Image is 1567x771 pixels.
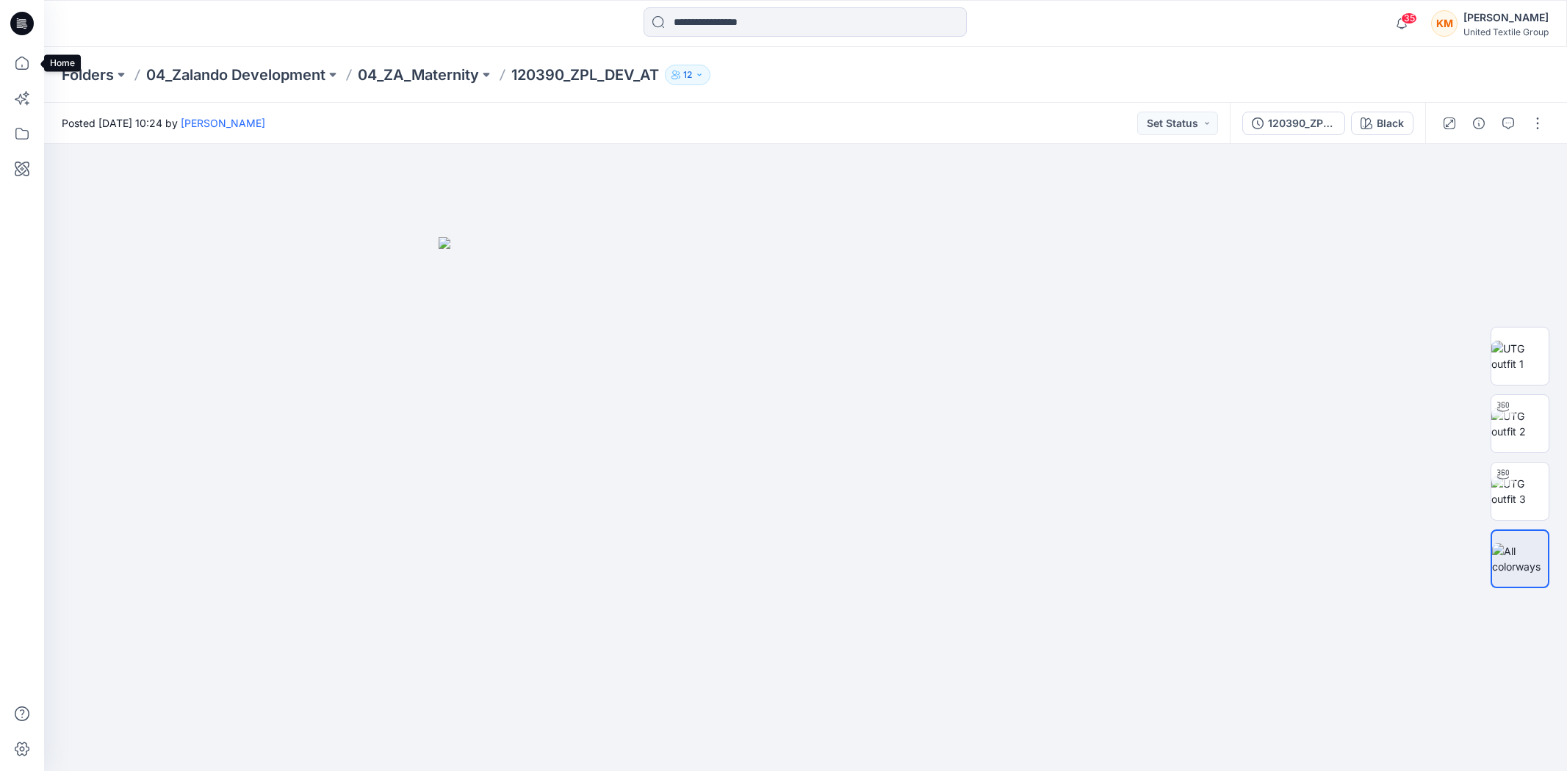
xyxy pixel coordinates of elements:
button: Details [1467,112,1491,135]
img: eyJhbGciOiJIUzI1NiIsImtpZCI6IjAiLCJzbHQiOiJzZXMiLCJ0eXAiOiJKV1QifQ.eyJkYXRhIjp7InR5cGUiOiJzdG9yYW... [439,237,1173,771]
img: All colorways [1492,543,1548,574]
p: 12 [683,67,692,83]
button: 120390_ZPL KM rev [1242,112,1345,135]
a: 04_Zalando Development [146,65,325,85]
img: UTG outfit 1 [1491,341,1549,372]
div: United Textile Group [1463,26,1549,37]
a: [PERSON_NAME] [181,117,265,129]
img: UTG outfit 2 [1491,408,1549,439]
span: 35 [1401,12,1417,24]
span: Posted [DATE] 10:24 by [62,115,265,131]
div: Black [1377,115,1404,131]
button: 12 [665,65,710,85]
button: Black [1351,112,1413,135]
p: 120390_ZPL_DEV_AT [511,65,659,85]
div: KM [1431,10,1458,37]
a: 04_ZA_Maternity [358,65,479,85]
div: 120390_ZPL KM rev [1268,115,1336,131]
div: [PERSON_NAME] [1463,9,1549,26]
img: UTG outfit 3 [1491,476,1549,507]
a: Folders [62,65,114,85]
